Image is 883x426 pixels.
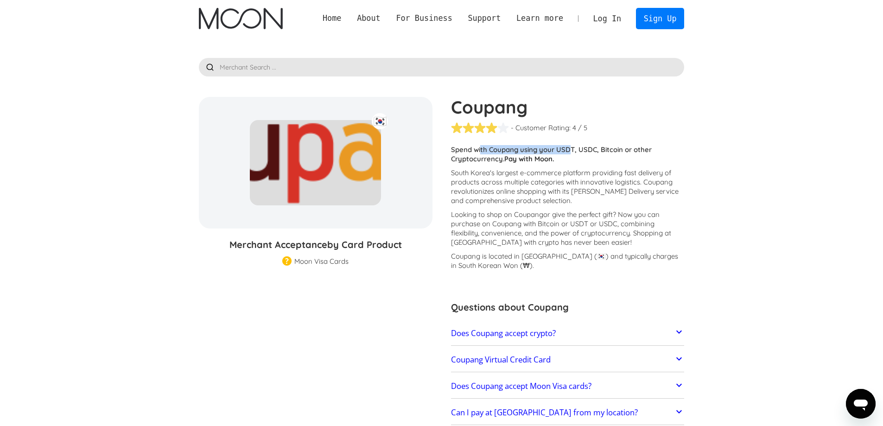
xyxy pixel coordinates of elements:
[199,8,283,29] a: home
[451,300,685,314] h3: Questions about Coupang
[199,58,685,76] input: Merchant Search ...
[372,113,388,129] div: 🇰🇷
[451,210,685,247] p: Looking to shop on Coupang ? Now you can purchase on Coupang with Bitcoin or USDT or USDC, combin...
[451,381,591,391] h2: Does Coupang accept Moon Visa cards?
[199,8,283,29] img: Moon Logo
[460,13,508,24] div: Support
[315,13,349,24] a: Home
[504,154,554,163] strong: Pay with Moon.
[357,13,381,24] div: About
[636,8,684,29] a: Sign Up
[451,97,685,117] h1: Coupang
[451,324,685,343] a: Does Coupang accept crypto?
[451,355,551,364] h2: Coupang Virtual Credit Card
[451,329,556,338] h2: Does Coupang accept crypto?
[572,123,576,133] div: 4
[199,238,432,252] h3: Merchant Acceptance
[578,123,587,133] div: / 5
[451,145,685,164] p: Spend with Coupang using your USDT, USDC, Bitcoin or other Cryptocurrency.
[846,389,876,419] iframe: 启动消息传送窗口的按钮
[388,13,460,24] div: For Business
[451,403,685,423] a: Can I pay at [GEOGRAPHIC_DATA] from my location?
[451,168,685,205] p: South Korea's largest e-commerce platform providing fast delivery of products across multiple cat...
[543,210,613,219] span: or give the perfect gift
[451,252,685,270] p: Coupang is located in [GEOGRAPHIC_DATA] (🇰🇷) and typically charges in South Korean Won (₩).
[516,13,563,24] div: Learn more
[294,257,349,266] div: Moon Visa Cards
[451,350,685,369] a: Coupang Virtual Credit Card
[451,376,685,396] a: Does Coupang accept Moon Visa cards?
[327,239,402,250] span: by Card Product
[511,123,571,133] div: - Customer Rating:
[396,13,452,24] div: For Business
[349,13,388,24] div: About
[585,8,629,29] a: Log In
[468,13,501,24] div: Support
[508,13,571,24] div: Learn more
[451,408,638,417] h2: Can I pay at [GEOGRAPHIC_DATA] from my location?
